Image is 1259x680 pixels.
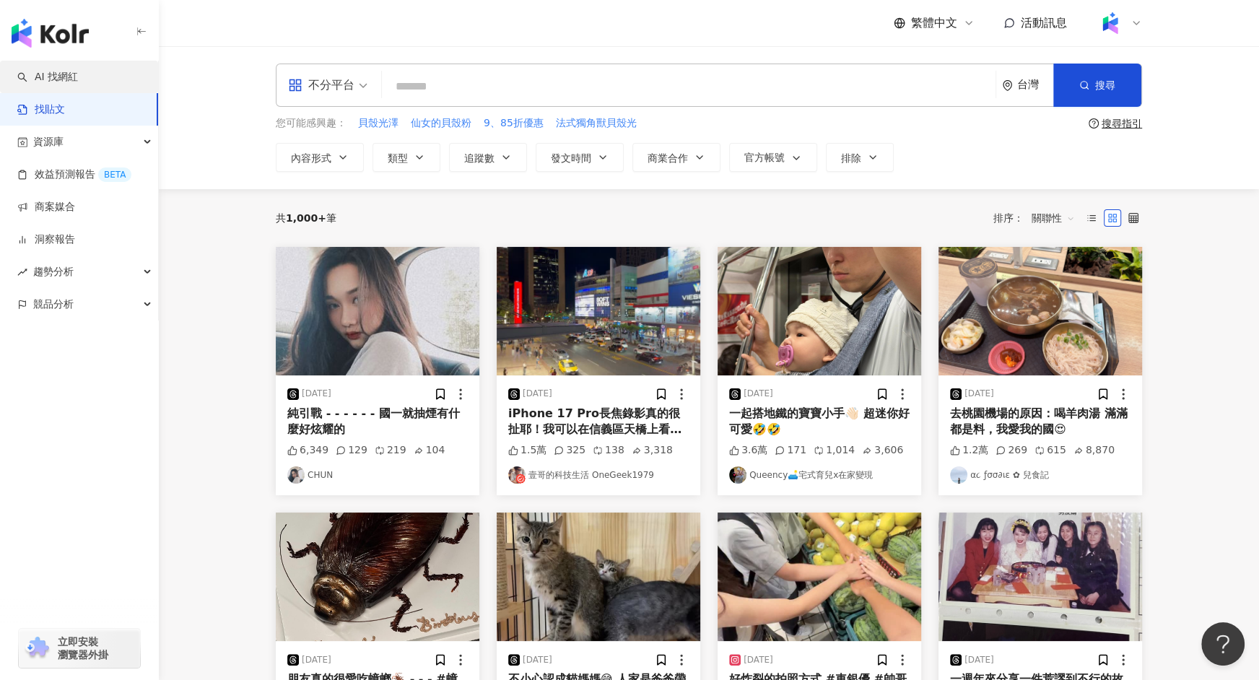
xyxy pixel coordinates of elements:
[336,443,367,458] div: 129
[302,388,331,400] div: [DATE]
[729,466,746,484] img: KOL Avatar
[1034,443,1066,458] div: 615
[950,466,1131,484] a: KOL Avatarα૮ ƒσσ∂เε ✿ 兒食記
[19,629,140,668] a: chrome extension立即安裝 瀏覽器外掛
[744,388,773,400] div: [DATE]
[33,288,74,321] span: 競品分析
[508,466,689,484] a: KOL Avatar壹哥的科技生活 OneGeek1979
[286,212,326,224] span: 1,000+
[33,256,74,288] span: 趨勢分析
[464,152,495,164] span: 追蹤數
[950,466,967,484] img: KOL Avatar
[508,406,689,438] div: iPhone 17 Pro長焦錄影真的很扯耶！我可以在信義區天橋上看到有人被加油…⛽️
[276,143,364,172] button: 內容形式
[58,635,108,661] span: 立即安裝 瀏覽器外掛
[632,143,720,172] button: 商業合作
[483,115,544,131] button: 9、85折優惠
[648,152,688,164] span: 商業合作
[414,443,445,458] div: 104
[358,116,398,131] span: 貝殼光澤
[17,70,78,84] a: searchAI 找網紅
[375,443,406,458] div: 219
[1073,443,1115,458] div: 8,870
[1089,118,1099,128] span: question-circle
[287,443,328,458] div: 6,349
[729,466,910,484] a: KOL AvatarQueency🛋️宅式育兒x在家變現
[497,247,700,375] img: post-image
[17,200,75,214] a: 商案媒合
[718,513,921,641] img: post-image
[17,232,75,247] a: 洞察報告
[964,654,994,666] div: [DATE]
[411,116,471,131] span: 仙女的貝殼粉
[449,143,527,172] button: 追蹤數
[17,267,27,277] span: rise
[1002,80,1013,91] span: environment
[814,443,855,458] div: 1,014
[744,654,773,666] div: [DATE]
[964,388,994,400] div: [DATE]
[291,152,331,164] span: 內容形式
[556,116,637,131] span: 法式獨角獸貝殼光
[718,247,921,375] img: post-image
[996,443,1027,458] div: 269
[484,116,544,131] span: 9、85折優惠
[1053,64,1141,107] button: 搜尋
[593,443,624,458] div: 138
[554,443,585,458] div: 325
[950,443,988,458] div: 1.2萬
[1017,79,1053,91] div: 台灣
[632,443,673,458] div: 3,318
[775,443,806,458] div: 171
[729,406,910,438] div: 一起搭地鐵的寶寶小手👋🏻 超迷你好可愛🤣🤣
[410,115,472,131] button: 仙女的貝殼粉
[1032,206,1075,230] span: 關聯性
[536,143,624,172] button: 發文時間
[287,466,305,484] img: KOL Avatar
[950,406,1131,438] div: 去桃園機場的原因：喝羊肉湯 滿滿都是料，我愛我的國😍
[508,466,526,484] img: KOL Avatar
[23,637,51,660] img: chrome extension
[287,406,468,438] div: 純引戰 - - - - - - 國一就抽煙有什麼好炫耀的
[17,103,65,117] a: 找貼文
[729,143,817,172] button: 官方帳號
[993,206,1083,230] div: 排序：
[1102,118,1142,129] div: 搜尋指引
[938,247,1142,375] img: post-image
[288,74,354,97] div: 不分平台
[276,513,479,641] img: post-image
[287,466,468,484] a: KOL AvatarCHUN
[841,152,861,164] span: 排除
[276,212,336,224] div: 共 筆
[276,116,347,131] span: 您可能感興趣：
[357,115,399,131] button: 貝殼光澤
[523,654,552,666] div: [DATE]
[862,443,903,458] div: 3,606
[17,167,131,182] a: 效益預測報告BETA
[1021,16,1067,30] span: 活動訊息
[12,19,89,48] img: logo
[911,15,957,31] span: 繁體中文
[938,513,1142,641] img: post-image
[288,78,302,92] span: appstore
[1097,9,1124,37] img: Kolr%20app%20icon%20%281%29.png
[33,126,64,158] span: 資源庫
[551,152,591,164] span: 發文時間
[508,443,546,458] div: 1.5萬
[1095,79,1115,91] span: 搜尋
[302,654,331,666] div: [DATE]
[523,388,552,400] div: [DATE]
[555,115,637,131] button: 法式獨角獸貝殼光
[373,143,440,172] button: 類型
[1201,622,1245,666] iframe: Help Scout Beacon - Open
[388,152,408,164] span: 類型
[497,513,700,641] img: post-image
[826,143,894,172] button: 排除
[744,152,785,163] span: 官方帳號
[276,247,479,375] img: post-image
[729,443,767,458] div: 3.6萬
